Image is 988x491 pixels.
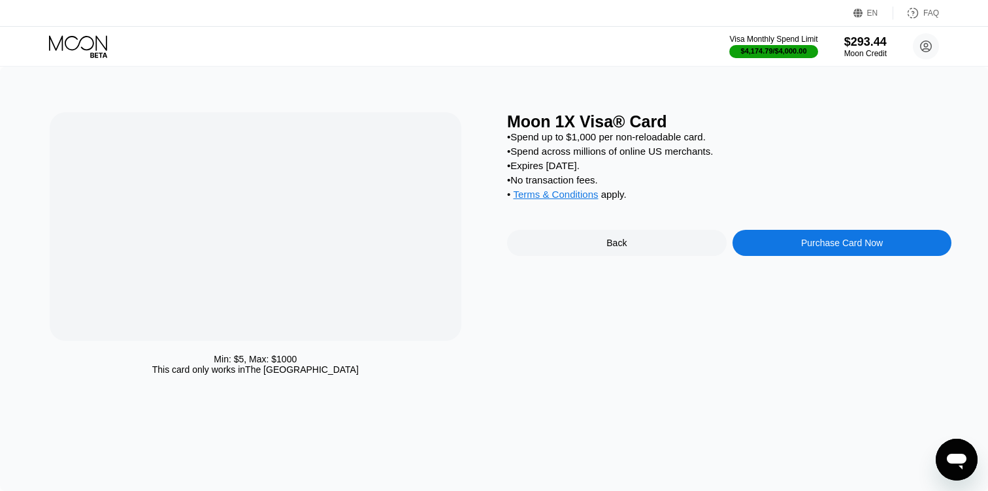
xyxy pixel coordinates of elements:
[923,8,939,18] div: FAQ
[801,238,883,248] div: Purchase Card Now
[853,7,893,20] div: EN
[844,49,887,58] div: Moon Credit
[741,47,807,55] div: $4,174.79 / $4,000.00
[507,174,951,185] div: • No transaction fees.
[152,364,359,375] div: This card only works in The [GEOGRAPHIC_DATA]
[507,146,951,157] div: • Spend across millions of online US merchants.
[936,439,978,481] iframe: Кнопка, открывающая окно обмена сообщениями; идет разговор
[507,131,951,142] div: • Spend up to $1,000 per non-reloadable card.
[733,230,952,256] div: Purchase Card Now
[507,230,727,256] div: Back
[893,7,939,20] div: FAQ
[507,189,951,203] div: • apply .
[513,189,598,203] div: Terms & Conditions
[844,35,887,58] div: $293.44Moon Credit
[729,35,817,44] div: Visa Monthly Spend Limit
[606,238,627,248] div: Back
[507,112,951,131] div: Moon 1X Visa® Card
[844,35,887,49] div: $293.44
[214,354,297,364] div: Min: $ 5 , Max: $ 1000
[729,35,817,58] div: Visa Monthly Spend Limit$4,174.79/$4,000.00
[867,8,878,18] div: EN
[507,160,951,171] div: • Expires [DATE].
[513,189,598,200] span: Terms & Conditions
